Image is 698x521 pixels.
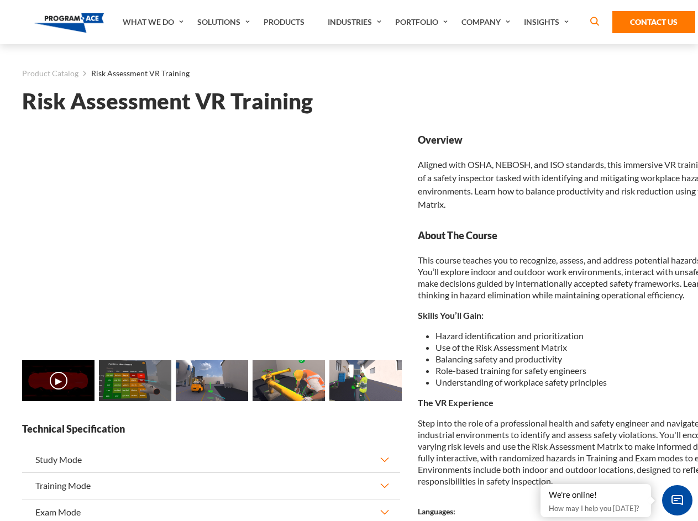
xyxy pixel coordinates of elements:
[549,502,643,515] p: How may I help you [DATE]?
[22,360,95,401] img: Risk Assessment VR Training - Video 0
[22,133,400,346] iframe: Risk Assessment VR Training - Video 0
[662,485,692,515] span: Chat Widget
[99,360,171,401] img: Risk Assessment VR Training - Preview 1
[176,360,248,401] img: Risk Assessment VR Training - Preview 2
[253,360,325,401] img: Risk Assessment VR Training - Preview 3
[612,11,695,33] a: Contact Us
[34,13,104,33] img: Program-Ace
[329,360,402,401] img: Risk Assessment VR Training - Preview 4
[418,507,455,516] strong: Languages:
[22,66,78,81] a: Product Catalog
[22,422,400,436] strong: Technical Specification
[549,490,643,501] div: We're online!
[78,66,190,81] li: Risk Assessment VR Training
[22,447,400,472] button: Study Mode
[50,372,67,390] button: ▶
[22,473,400,498] button: Training Mode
